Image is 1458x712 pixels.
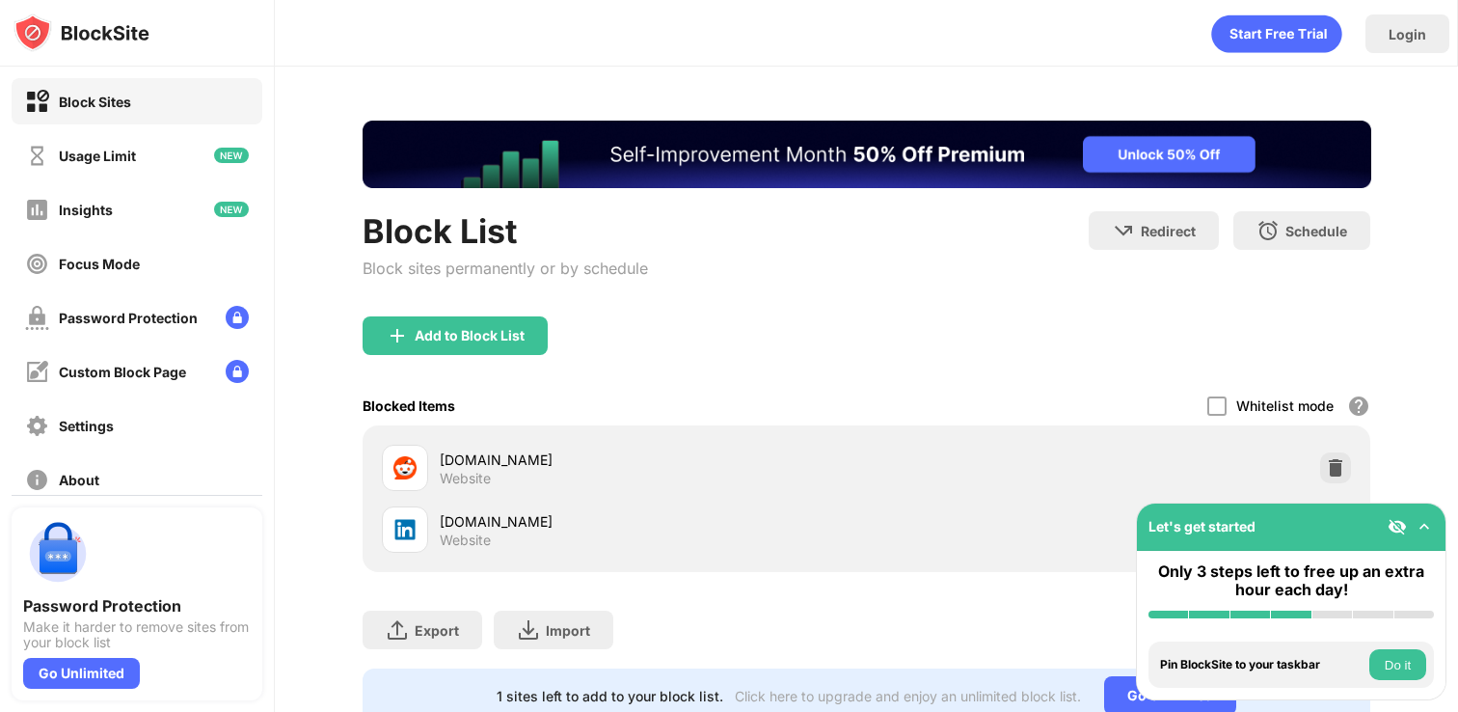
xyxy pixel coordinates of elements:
[497,688,723,704] div: 1 sites left to add to your block list.
[440,470,491,487] div: Website
[59,418,114,434] div: Settings
[25,90,49,114] img: block-on.svg
[1141,223,1196,239] div: Redirect
[363,397,455,414] div: Blocked Items
[440,450,867,470] div: [DOMAIN_NAME]
[1211,14,1342,53] div: animation
[25,360,49,384] img: customize-block-page-off.svg
[25,198,49,222] img: insights-off.svg
[59,364,186,380] div: Custom Block Page
[440,532,491,549] div: Website
[1160,658,1364,671] div: Pin BlockSite to your taskbar
[25,468,49,492] img: about-off.svg
[59,256,140,272] div: Focus Mode
[363,121,1371,188] iframe: Banner
[1148,562,1434,599] div: Only 3 steps left to free up an extra hour each day!
[1148,518,1255,534] div: Let's get started
[59,94,131,110] div: Block Sites
[1369,649,1426,680] button: Do it
[25,144,49,168] img: time-usage-off.svg
[1415,517,1434,536] img: omni-setup-toggle.svg
[1236,397,1334,414] div: Whitelist mode
[25,306,49,330] img: password-protection-off.svg
[23,619,251,650] div: Make it harder to remove sites from your block list
[214,148,249,163] img: new-icon.svg
[226,360,249,383] img: lock-menu.svg
[25,414,49,438] img: settings-off.svg
[23,519,93,589] img: push-password-protection.svg
[59,148,136,164] div: Usage Limit
[226,306,249,329] img: lock-menu.svg
[1285,223,1347,239] div: Schedule
[59,202,113,218] div: Insights
[214,202,249,217] img: new-icon.svg
[23,658,140,689] div: Go Unlimited
[546,622,590,639] div: Import
[59,472,99,488] div: About
[735,688,1081,704] div: Click here to upgrade and enjoy an unlimited block list.
[59,310,198,326] div: Password Protection
[13,14,149,52] img: logo-blocksite.svg
[415,622,459,639] div: Export
[25,252,49,276] img: focus-off.svg
[415,328,525,343] div: Add to Block List
[393,456,417,479] img: favicons
[1388,517,1407,536] img: eye-not-visible.svg
[393,518,417,541] img: favicons
[363,211,648,251] div: Block List
[23,596,251,616] div: Password Protection
[363,259,648,278] div: Block sites permanently or by schedule
[440,511,867,532] div: [DOMAIN_NAME]
[1389,26,1426,42] div: Login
